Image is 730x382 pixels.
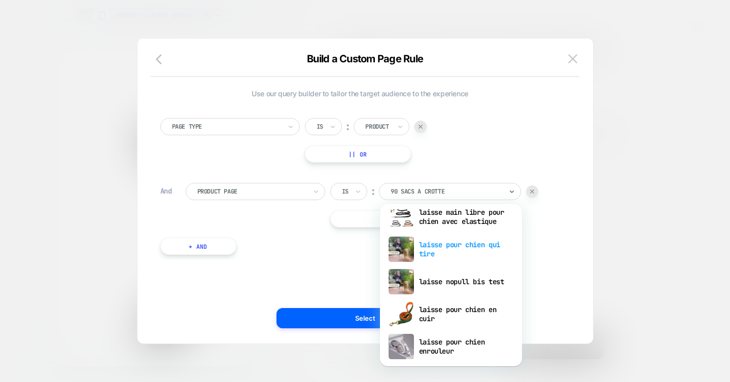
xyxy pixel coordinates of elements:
[368,185,378,199] div: ︰
[385,233,517,265] div: laisse pour chien qui tire
[389,204,414,230] img: laisse main libre pour chien avec elastique
[343,120,353,134] div: ︰
[305,145,411,163] button: || Or
[568,54,577,63] img: close
[307,53,423,65] span: Build a Custom Page Rule
[385,201,517,233] div: laisse main libre pour chien avec elastique
[389,237,414,262] img: laisse pour chien qui tire
[330,210,511,227] button: || Or
[530,189,534,194] img: end
[276,308,454,328] button: Select
[419,125,423,129] img: end
[160,89,560,98] span: Use our query builder to tailor the target audience to the experience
